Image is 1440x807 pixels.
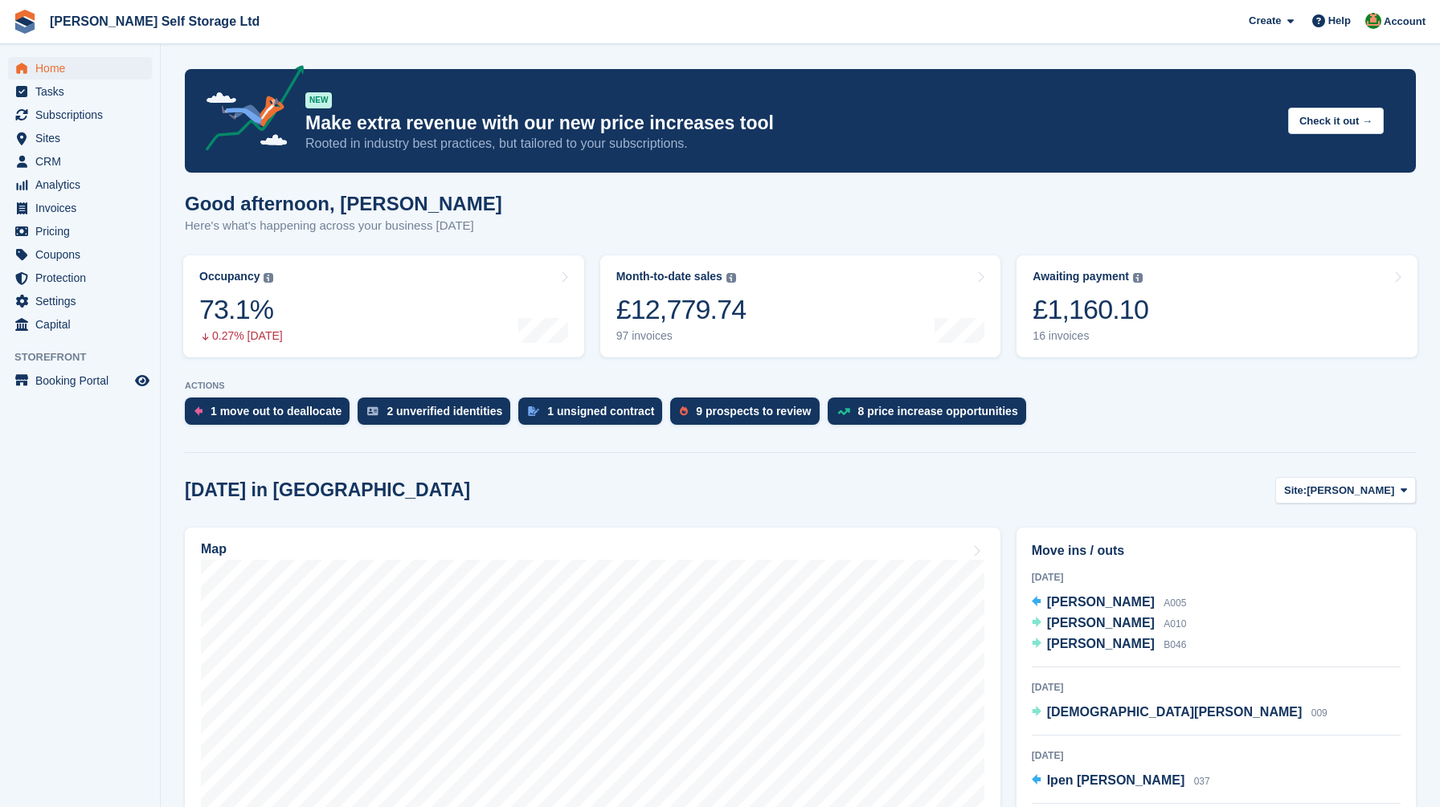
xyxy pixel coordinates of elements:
[1047,637,1155,650] span: [PERSON_NAME]
[1032,634,1187,655] a: [PERSON_NAME] B046
[616,329,747,343] div: 97 invoices
[35,220,132,243] span: Pricing
[726,273,736,283] img: icon-info-grey-7440780725fd019a000dd9b08b2336e03edf1995a4989e88bcd33f0948082b44.svg
[1032,703,1327,723] a: [DEMOGRAPHIC_DATA][PERSON_NAME] 009
[1365,13,1381,29] img: Joshua Wild
[1249,13,1281,29] span: Create
[837,408,850,415] img: price_increase_opportunities-93ffe204e8149a01c8c9dc8f82e8f89637d9d84a8eef4429ea346261dce0b2c0.svg
[185,193,502,214] h1: Good afternoon, [PERSON_NAME]
[1032,680,1401,695] div: [DATE]
[211,405,342,418] div: 1 move out to deallocate
[828,397,1034,433] a: 8 price increase opportunities
[8,104,152,126] a: menu
[264,273,273,283] img: icon-info-grey-7440780725fd019a000dd9b08b2336e03edf1995a4989e88bcd33f0948082b44.svg
[35,243,132,266] span: Coupons
[35,57,132,79] span: Home
[35,290,132,312] span: Settings
[199,293,283,326] div: 73.1%
[305,92,332,108] div: NEW
[35,313,132,336] span: Capital
[1194,776,1210,787] span: 037
[616,270,722,283] div: Month-to-date sales
[13,10,37,34] img: stora-icon-8386f47178a22dfd0bd8f6a31ec36ba5ce8667c1dd55bd0f319d3a0aa187defe.svg
[1047,595,1155,609] span: [PERSON_NAME]
[680,406,688,416] img: prospect-51fa495bee0391a8d652442698ab0144808aea92771e9ea1ae160a38d050c398.svg
[367,406,378,416] img: verify_identity-adf6edd0f0f0b5bbfe63781bf79b02c33cf7c696d77639b501bdc392416b5a36.svg
[35,150,132,173] span: CRM
[35,80,132,103] span: Tasks
[185,479,470,501] h2: [DATE] in [GEOGRAPHIC_DATA]
[1328,13,1351,29] span: Help
[1164,639,1186,650] span: B046
[8,197,152,219] a: menu
[600,255,1001,357] a: Month-to-date sales £12,779.74 97 invoices
[43,8,266,35] a: [PERSON_NAME] Self Storage Ltd
[14,349,160,365] span: Storefront
[1033,270,1129,283] div: Awaiting payment
[8,57,152,79] a: menu
[305,112,1275,135] p: Make extra revenue with our new price increases tool
[35,197,132,219] span: Invoices
[358,397,518,433] a: 2 unverified identities
[201,542,227,556] h2: Map
[192,65,305,157] img: price-adjustments-announcement-icon-8257ccfd72463d97f412b2fc003d46551f7dbcb40ab6d574587a9cd5c0d94...
[1033,293,1148,326] div: £1,160.10
[1032,541,1401,560] h2: Move ins / outs
[1032,748,1401,763] div: [DATE]
[194,406,202,416] img: move_outs_to_deallocate_icon-f764333ba52eb49d3ac5e1228854f67142a1ed5810a6f6cc68b1a99e826820c5.svg
[185,217,502,235] p: Here's what's happening across your business [DATE]
[1311,707,1327,719] span: 009
[1307,483,1394,499] span: [PERSON_NAME]
[35,369,132,392] span: Booking Portal
[1032,771,1210,792] a: Ipen [PERSON_NAME] 037
[8,369,152,392] a: menu
[199,329,283,343] div: 0.27% [DATE]
[670,397,827,433] a: 9 prospects to review
[8,173,152,196] a: menu
[185,381,1416,391] p: ACTIONS
[133,371,152,390] a: Preview store
[387,405,502,418] div: 2 unverified identities
[8,290,152,312] a: menu
[8,313,152,336] a: menu
[185,397,358,433] a: 1 move out to deallocate
[35,104,132,126] span: Subscriptions
[1164,597,1186,609] span: A005
[547,405,654,418] div: 1 unsigned contract
[1284,483,1307,499] span: Site:
[1032,593,1187,613] a: [PERSON_NAME] A005
[1384,14,1426,30] span: Account
[8,267,152,289] a: menu
[183,255,584,357] a: Occupancy 73.1% 0.27% [DATE]
[8,220,152,243] a: menu
[696,405,811,418] div: 9 prospects to review
[1017,255,1417,357] a: Awaiting payment £1,160.10 16 invoices
[35,173,132,196] span: Analytics
[1047,705,1303,719] span: [DEMOGRAPHIC_DATA][PERSON_NAME]
[1047,616,1155,630] span: [PERSON_NAME]
[616,293,747,326] div: £12,779.74
[8,150,152,173] a: menu
[8,80,152,103] a: menu
[35,127,132,149] span: Sites
[1133,273,1143,283] img: icon-info-grey-7440780725fd019a000dd9b08b2336e03edf1995a4989e88bcd33f0948082b44.svg
[199,270,260,283] div: Occupancy
[305,135,1275,153] p: Rooted in industry best practices, but tailored to your subscriptions.
[1164,618,1186,630] span: A010
[518,397,670,433] a: 1 unsigned contract
[1275,477,1416,503] button: Site: [PERSON_NAME]
[528,406,539,416] img: contract_signature_icon-13c848040528278c33f63329250d36e43548de30e8caae1d1a13099fd9432cc5.svg
[1033,329,1148,343] div: 16 invoices
[35,267,132,289] span: Protection
[858,405,1018,418] div: 8 price increase opportunities
[1032,570,1401,585] div: [DATE]
[1032,613,1187,634] a: [PERSON_NAME] A010
[8,243,152,266] a: menu
[8,127,152,149] a: menu
[1288,108,1384,134] button: Check it out →
[1047,773,1185,787] span: Ipen [PERSON_NAME]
